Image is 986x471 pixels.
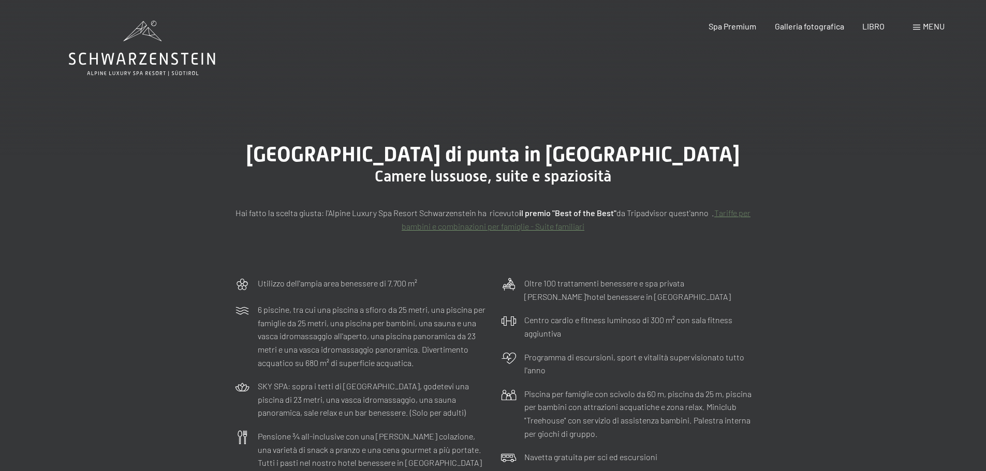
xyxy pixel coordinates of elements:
[246,142,740,166] font: [GEOGRAPHIC_DATA] di punta in [GEOGRAPHIC_DATA]
[923,21,945,31] font: menu
[524,452,657,462] font: Navetta gratuita per sci ed escursioni
[375,167,611,185] font: Camere lussuose, suite e spaziosità
[616,208,714,218] font: da Tripadvisor quest'anno .
[258,305,485,367] font: 6 piscine, tra cui una piscina a sfioro da 25 metri, una piscina per famiglie da 25 metri, una pi...
[775,21,844,31] a: Galleria fotografica
[519,208,616,218] font: il premio "Best of the Best"
[258,278,417,288] font: Utilizzo dell'ampia area benessere di 7.700 m²
[862,21,885,31] a: LIBRO
[236,208,519,218] font: Hai fatto la scelta giusta: l'Alpine Luxury Spa Resort Schwarzenstein ha ricevuto
[709,21,756,31] a: Spa Premium
[524,352,744,375] font: Programma di escursioni, sport e vitalità supervisionato tutto l'anno
[524,278,731,301] font: Oltre 100 trattamenti benessere e spa privata [PERSON_NAME]'hotel benessere in [GEOGRAPHIC_DATA]
[258,381,469,417] font: SKY SPA: sopra i tetti di [GEOGRAPHIC_DATA], godetevi una piscina di 23 metri, una vasca idromass...
[402,208,750,231] a: Tariffe per bambini e combinazioni per famiglie - Suite familiari
[524,389,752,438] font: Piscina per famiglie con scivolo da 60 m, piscina da 25 m, piscina per bambini con attrazioni acq...
[524,315,732,338] font: Centro cardio e fitness luminoso di 300 m² con sala fitness aggiuntiva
